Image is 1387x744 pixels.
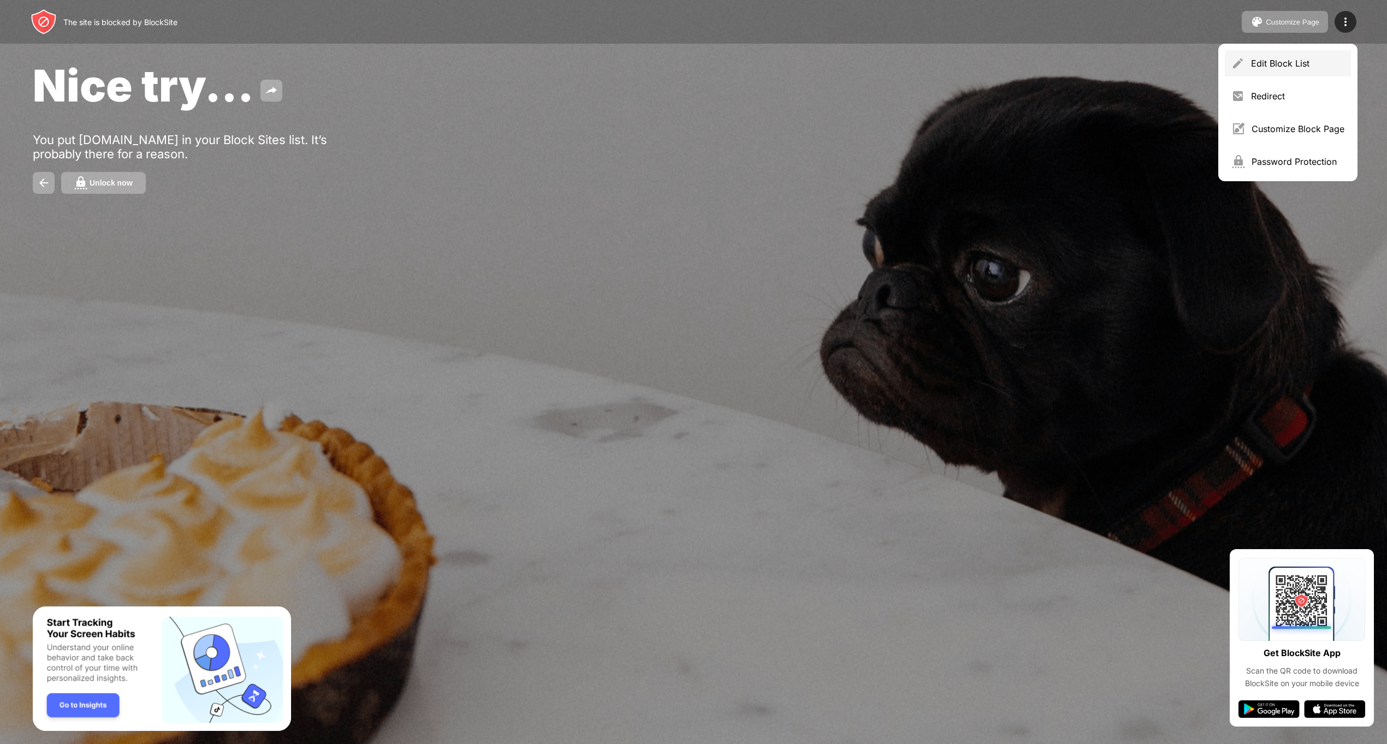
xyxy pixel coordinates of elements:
img: menu-password.svg [1231,155,1245,168]
div: Edit Block List [1251,58,1344,69]
img: pallet.svg [1250,15,1264,28]
img: app-store.svg [1304,700,1365,718]
div: Get BlockSite App [1264,645,1341,661]
div: Customize Block Page [1252,123,1344,134]
img: share.svg [265,84,278,97]
img: menu-pencil.svg [1231,57,1244,70]
div: You put [DOMAIN_NAME] in your Block Sites list. It’s probably there for a reason. [33,133,370,161]
img: back.svg [37,176,50,189]
div: The site is blocked by BlockSite [63,17,177,27]
div: Scan the QR code to download BlockSite on your mobile device [1238,665,1365,689]
img: google-play.svg [1238,700,1300,718]
button: Customize Page [1242,11,1328,33]
img: menu-redirect.svg [1231,90,1244,103]
div: Customize Page [1266,18,1319,26]
button: Unlock now [61,172,146,194]
img: header-logo.svg [31,9,57,35]
img: menu-icon.svg [1339,15,1352,28]
div: Unlock now [90,178,133,187]
iframe: Banner [33,606,291,731]
img: qrcode.svg [1238,558,1365,641]
img: password.svg [74,176,87,189]
span: Nice try... [33,59,254,112]
div: Password Protection [1252,156,1344,167]
img: menu-customize.svg [1231,122,1245,135]
div: Redirect [1251,91,1344,102]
